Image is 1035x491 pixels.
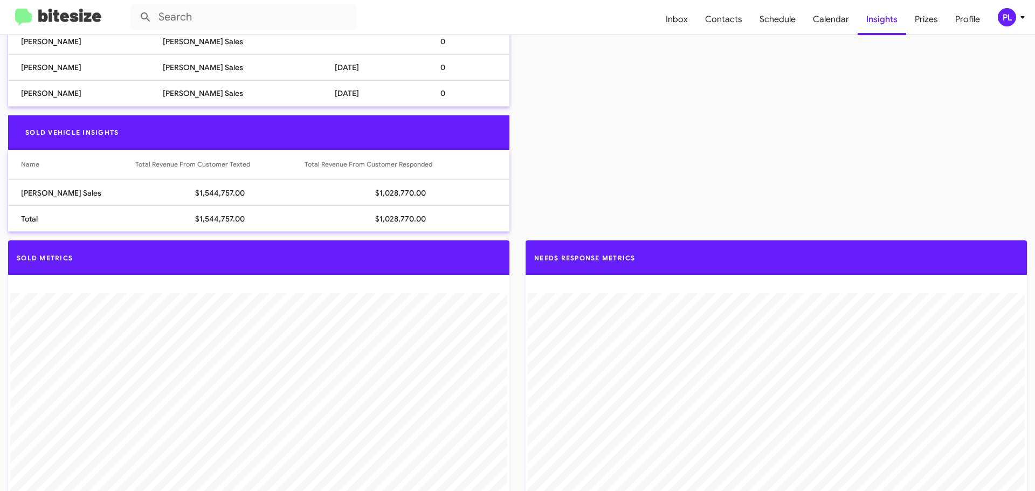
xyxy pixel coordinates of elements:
a: Profile [947,4,989,35]
td: [DATE] [305,80,389,106]
td: 0 [389,80,509,106]
td: 0 [389,54,509,80]
td: $1,544,757.00 [135,206,305,232]
div: Total Revenue From Customer Responded [305,159,496,170]
button: PL [989,8,1023,26]
td: Total [8,206,135,232]
td: $1,028,770.00 [305,206,509,232]
div: Total Revenue From Customer Texted [135,159,305,170]
div: Total Revenue From Customer Responded [305,159,432,170]
td: [PERSON_NAME] Sales [163,29,305,54]
td: [PERSON_NAME] Sales [163,80,305,106]
span: Needs Response Metrics [534,254,636,262]
a: Prizes [906,4,947,35]
a: Insights [858,4,906,35]
td: $1,028,770.00 [305,180,509,206]
td: 0 [389,29,509,54]
div: Name [21,159,135,170]
td: $1,544,757.00 [135,180,305,206]
span: Sold Vehicle Insights [17,128,127,136]
a: Schedule [751,4,804,35]
td: [PERSON_NAME] [8,80,163,106]
input: Search [130,4,357,30]
td: [PERSON_NAME] Sales [8,180,135,206]
a: Contacts [696,4,751,35]
td: [PERSON_NAME] [8,54,163,80]
div: PL [998,8,1016,26]
div: Name [21,159,39,170]
span: Sold Metrics [17,254,73,262]
td: [DATE] [305,54,389,80]
a: Calendar [804,4,858,35]
div: Total Revenue From Customer Texted [135,159,250,170]
td: [PERSON_NAME] Sales [163,54,305,80]
a: Inbox [657,4,696,35]
td: [PERSON_NAME] [8,29,163,54]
